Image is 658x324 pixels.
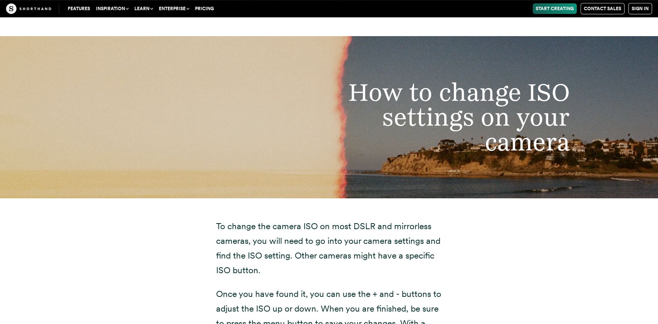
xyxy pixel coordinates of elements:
a: Pricing [192,3,217,14]
p: To change the camera ISO on most DSLR and mirrorless cameras, you will need to go into your camer... [216,219,442,278]
a: Start Creating [533,3,577,14]
a: Sign in [628,3,652,14]
a: Contact Sales [580,3,624,14]
a: Features [65,3,93,14]
button: Learn [131,3,156,14]
h2: How to change ISO settings on your camera [286,80,585,154]
button: Enterprise [156,3,192,14]
img: The Craft [6,3,51,14]
button: Inspiration [93,3,131,14]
